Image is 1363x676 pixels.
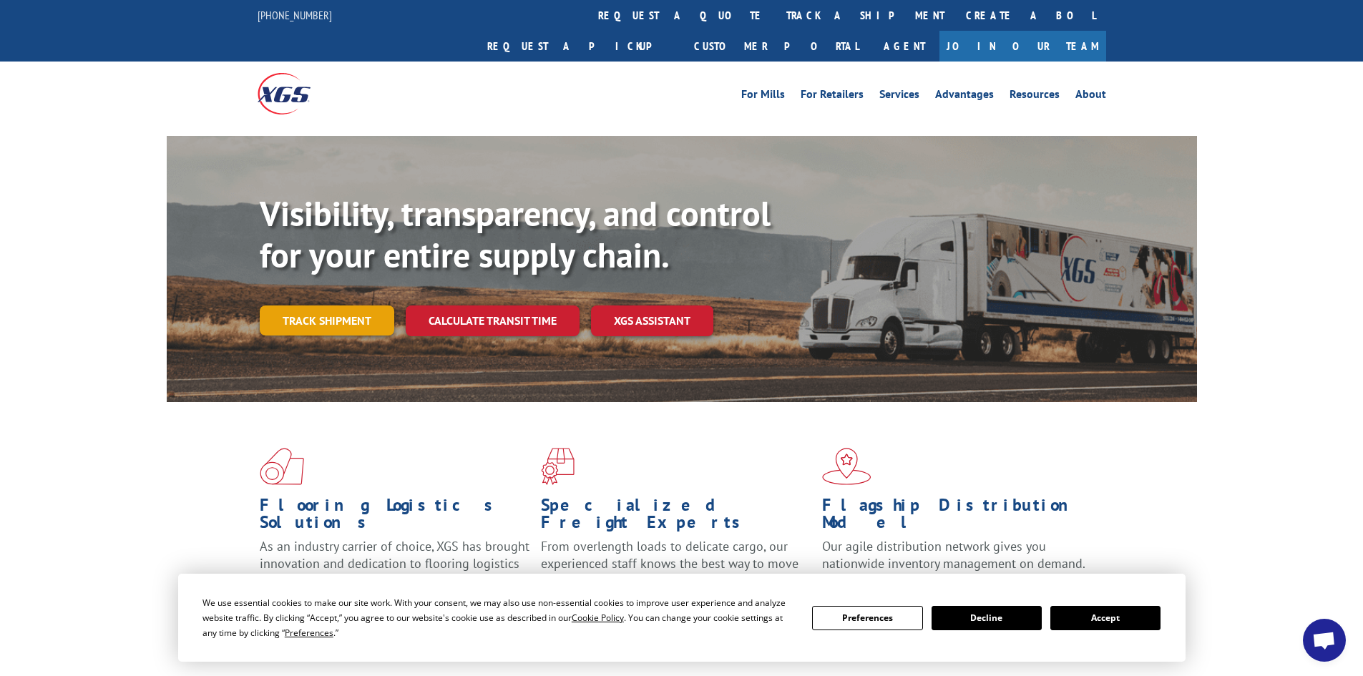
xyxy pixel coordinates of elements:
a: For Retailers [801,89,864,104]
b: Visibility, transparency, and control for your entire supply chain. [260,191,771,277]
span: Our agile distribution network gives you nationwide inventory management on demand. [822,538,1085,572]
img: xgs-icon-total-supply-chain-intelligence-red [260,448,304,485]
a: Join Our Team [939,31,1106,62]
h1: Flagship Distribution Model [822,496,1093,538]
button: Preferences [812,606,922,630]
h1: Specialized Freight Experts [541,496,811,538]
span: Preferences [285,627,333,639]
a: Track shipment [260,305,394,335]
a: Advantages [935,89,994,104]
button: Accept [1050,606,1161,630]
p: From overlength loads to delicate cargo, our experienced staff knows the best way to move your fr... [541,538,811,602]
img: xgs-icon-focused-on-flooring-red [541,448,575,485]
div: Open chat [1303,619,1346,662]
a: Customer Portal [683,31,869,62]
a: About [1075,89,1106,104]
button: Decline [932,606,1042,630]
span: As an industry carrier of choice, XGS has brought innovation and dedication to flooring logistics... [260,538,529,589]
h1: Flooring Logistics Solutions [260,496,530,538]
div: Cookie Consent Prompt [178,574,1186,662]
a: Calculate transit time [406,305,580,336]
div: We use essential cookies to make our site work. With your consent, we may also use non-essential ... [202,595,795,640]
span: Cookie Policy [572,612,624,624]
a: Resources [1010,89,1060,104]
a: Services [879,89,919,104]
a: [PHONE_NUMBER] [258,8,332,22]
a: XGS ASSISTANT [591,305,713,336]
img: xgs-icon-flagship-distribution-model-red [822,448,871,485]
a: Request a pickup [477,31,683,62]
a: Agent [869,31,939,62]
a: For Mills [741,89,785,104]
